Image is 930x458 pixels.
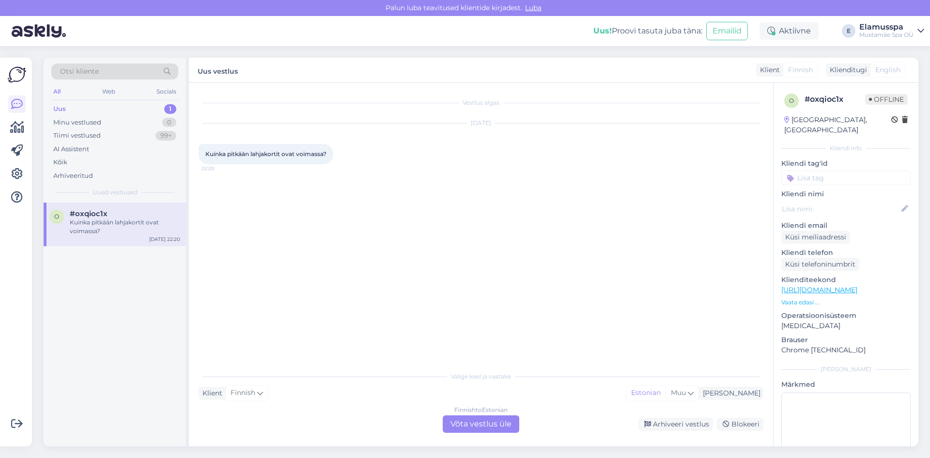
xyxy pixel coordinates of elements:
div: AI Assistent [53,144,89,154]
span: Finnish [788,65,813,75]
p: Brauser [781,335,911,345]
div: Arhiveeri vestlus [638,418,713,431]
span: English [875,65,900,75]
p: Märkmed [781,379,911,390]
div: All [51,85,62,98]
div: Kõik [53,158,67,167]
div: Klient [756,65,780,75]
span: #oxqioc1x [70,209,108,218]
div: Küsi meiliaadressi [781,231,850,244]
div: Valige keel ja vastake [199,372,763,381]
p: Kliendi telefon [781,248,911,258]
div: [DATE] [199,119,763,127]
div: Vestlus algas [199,98,763,107]
p: [MEDICAL_DATA] [781,321,911,331]
div: [DATE] 22:20 [149,236,180,243]
div: Mustamäe Spa OÜ [859,31,914,39]
div: Kliendi info [781,144,911,153]
span: o [789,97,794,104]
p: Chrome [TECHNICAL_ID] [781,345,911,355]
div: # oxqioc1x [805,94,865,105]
div: Finnish to Estonian [454,406,508,414]
div: [GEOGRAPHIC_DATA], [GEOGRAPHIC_DATA] [784,115,891,135]
div: Võta vestlus üle [443,415,519,433]
a: [URL][DOMAIN_NAME] [781,285,857,294]
div: Küsi telefoninumbrit [781,258,859,271]
p: Kliendi nimi [781,189,911,199]
div: Elamusspa [859,23,914,31]
p: Kliendi email [781,221,911,231]
label: Uus vestlus [198,63,238,77]
div: Socials [155,85,178,98]
div: Tiimi vestlused [53,131,101,141]
div: Proovi tasuta juba täna: [593,25,702,37]
p: Vaata edasi ... [781,298,911,307]
div: Blokeeri [717,418,763,431]
div: Klient [199,388,222,398]
div: Minu vestlused [53,118,101,127]
span: Finnish [231,388,255,398]
input: Lisa nimi [782,204,899,214]
div: E [842,24,855,38]
div: 0 [162,118,176,127]
div: Arhiveeritud [53,171,93,181]
span: 22:20 [201,165,238,172]
div: Kuinka pitkään lahjakortit ovat voimassa? [70,218,180,236]
p: Klienditeekond [781,275,911,285]
span: Muu [671,388,686,397]
img: Askly Logo [8,65,26,84]
div: [PERSON_NAME] [699,388,760,398]
div: 99+ [155,131,176,141]
a: ElamusspaMustamäe Spa OÜ [859,23,924,39]
button: Emailid [706,22,748,40]
span: Uued vestlused [93,188,138,197]
span: Luba [522,3,544,12]
div: [PERSON_NAME] [781,365,911,374]
p: Kliendi tag'id [781,158,911,169]
div: Estonian [626,386,666,400]
div: 1 [164,104,176,114]
div: Aktiivne [759,22,819,40]
span: o [54,213,59,220]
span: Offline [865,94,908,105]
p: Operatsioonisüsteem [781,311,911,321]
b: Uus! [593,26,612,35]
input: Lisa tag [781,171,911,185]
span: Kuinka pitkään lahjakortit ovat voimassa? [205,150,326,158]
span: Otsi kliente [60,66,99,77]
div: Web [100,85,117,98]
div: Uus [53,104,66,114]
div: Klienditugi [826,65,867,75]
